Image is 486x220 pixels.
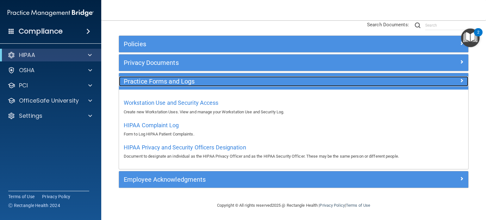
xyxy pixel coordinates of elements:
[19,82,28,89] p: PCI
[124,58,464,68] a: Privacy Documents
[477,32,479,41] div: 2
[124,39,464,49] a: Policies
[124,108,464,116] p: Create new Workstation Uses. View and manage your Workstation Use and Security Log.
[19,27,63,36] h4: Compliance
[124,123,179,128] a: HIPAA Complaint Log
[19,51,35,59] p: HIPAA
[19,66,35,74] p: OSHA
[367,22,409,28] span: Search Documents:
[124,153,464,160] p: Document to designate an individual as the HIPAA Privacy Officer and as the HIPAA Security Office...
[346,203,370,208] a: Terms of Use
[8,97,92,104] a: OfficeSafe University
[124,41,376,47] h5: Policies
[415,22,421,28] img: ic-search.3b580494.png
[425,21,469,30] input: Search
[8,51,92,59] a: HIPAA
[124,99,219,106] span: Workstation Use and Security Access
[19,112,42,120] p: Settings
[8,7,94,19] img: PMB logo
[320,203,345,208] a: Privacy Policy
[42,193,71,200] a: Privacy Policy
[124,174,464,185] a: Employee Acknowledgments
[8,202,60,209] span: Ⓒ Rectangle Health 2024
[124,59,376,66] h5: Privacy Documents
[8,112,92,120] a: Settings
[461,28,480,47] button: Open Resource Center, 2 new notifications
[124,130,464,138] p: Form to Log HIPAA Patient Complaints.
[124,101,219,106] a: Workstation Use and Security Access
[178,195,409,216] div: Copyright © All rights reserved 2025 @ Rectangle Health | |
[8,82,92,89] a: PCI
[124,78,376,85] h5: Practice Forms and Logs
[8,66,92,74] a: OSHA
[8,193,34,200] a: Terms of Use
[124,146,246,150] a: HIPAA Privacy and Security Officers Designation
[124,176,376,183] h5: Employee Acknowledgments
[124,122,179,129] span: HIPAA Complaint Log
[377,175,478,200] iframe: Drift Widget Chat Controller
[124,76,464,86] a: Practice Forms and Logs
[124,144,246,151] span: HIPAA Privacy and Security Officers Designation
[19,97,79,104] p: OfficeSafe University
